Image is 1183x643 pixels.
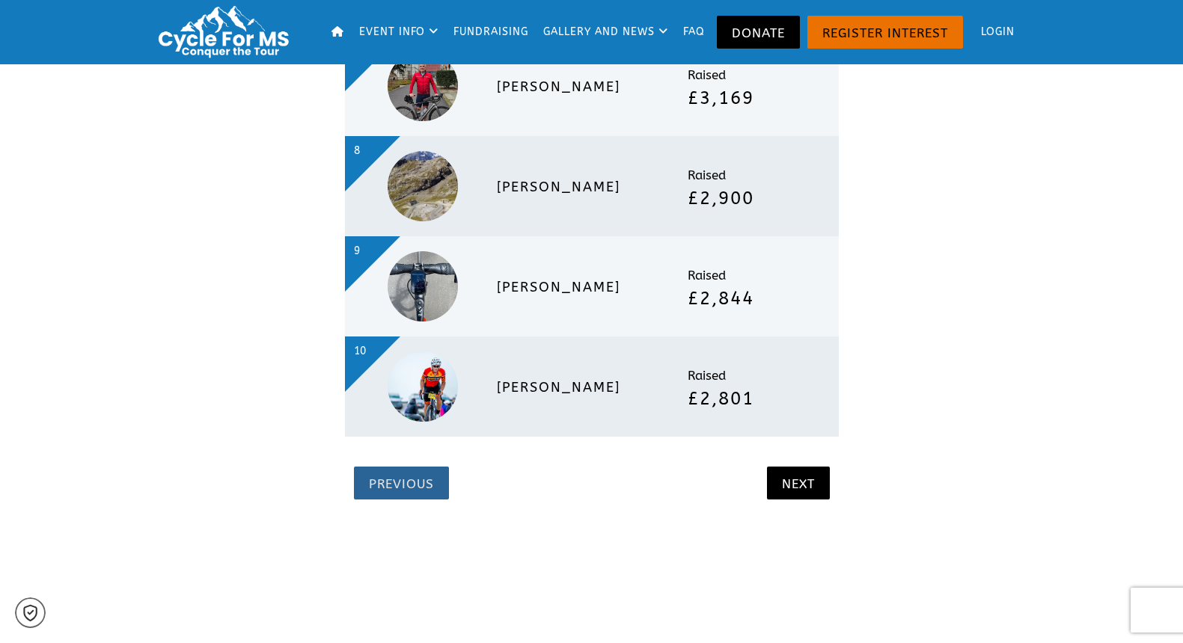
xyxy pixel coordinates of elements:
[688,288,700,309] span: £
[807,16,963,49] a: Register Interest
[497,79,620,95] span: [PERSON_NAME]
[688,388,700,409] span: £
[497,279,620,295] span: [PERSON_NAME]
[688,87,700,108] span: £
[688,166,810,185] p: Raised
[688,266,810,286] p: Raised
[497,379,620,396] span: [PERSON_NAME]
[345,136,839,236] a: Mark Lewis
[688,286,810,311] h3: 2,844
[717,16,800,49] a: Donate
[767,467,830,499] a: Next
[688,66,810,85] p: Raised
[345,136,367,167] span: 8
[688,185,810,211] h3: 2,900
[688,85,810,111] h3: 3,169
[345,36,839,136] a: Ed Feener
[345,36,367,67] span: 7
[15,597,46,628] a: Cookie settings
[688,188,700,209] span: £
[967,7,1021,57] a: Login
[688,386,810,411] h3: 2,801
[345,236,367,268] span: 9
[345,336,367,368] span: 10
[345,336,839,437] a: Barry Sherry
[354,467,449,499] a: Previous
[345,236,839,336] a: Aleks Weiler
[497,179,620,195] span: [PERSON_NAME]
[688,366,810,386] p: Raised
[152,4,302,60] img: Logo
